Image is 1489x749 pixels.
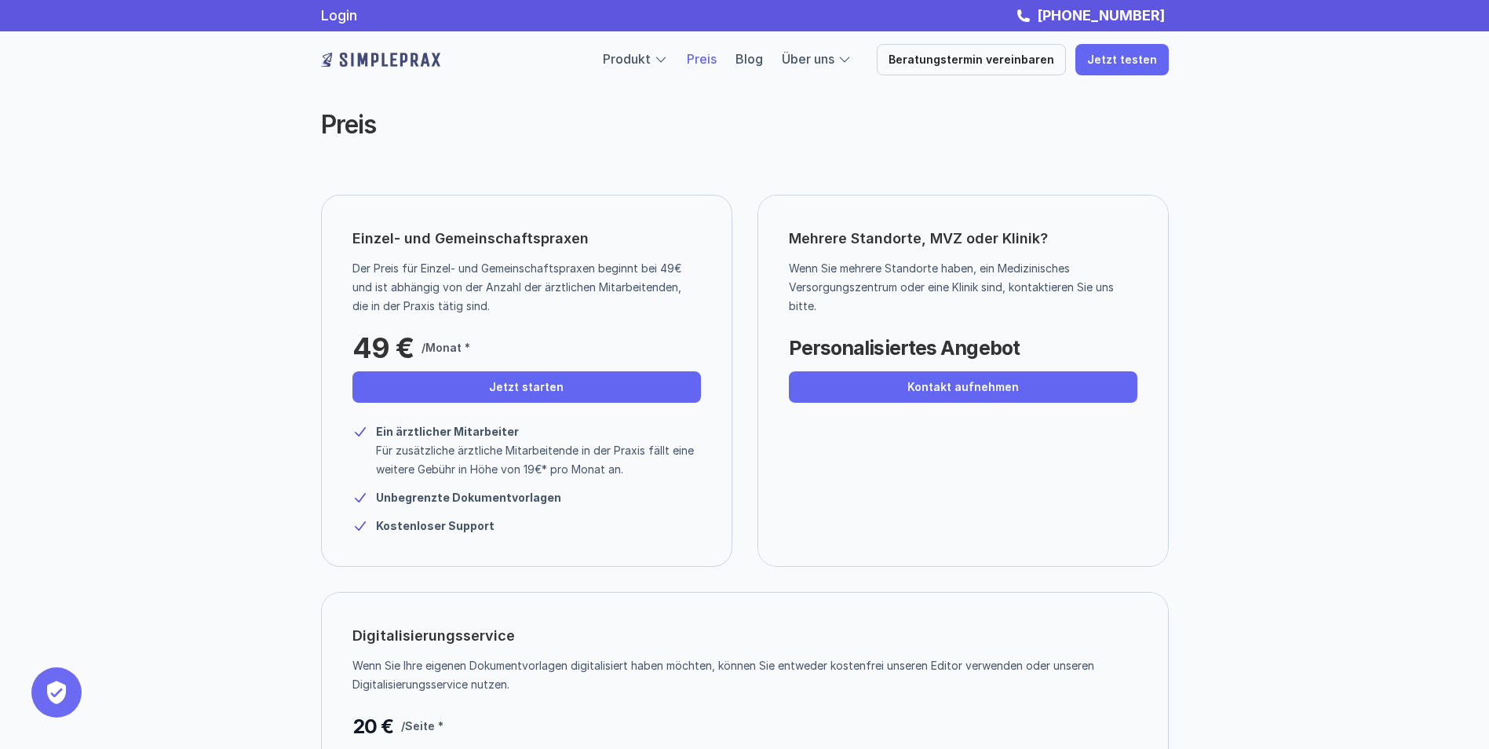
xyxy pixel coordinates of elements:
strong: [PHONE_NUMBER] [1037,7,1165,24]
a: Jetzt testen [1075,44,1169,75]
strong: Unbegrenzte Dokumentvorlagen [376,491,561,504]
p: Personalisiertes Angebot [789,332,1020,364]
p: Kontakt aufnehmen [907,381,1019,394]
p: /Seite * [401,717,443,736]
p: 49 € [352,332,414,364]
h2: Preis [321,110,910,140]
a: Kontakt aufnehmen [789,371,1137,403]
p: /Monat * [422,338,470,357]
p: Der Preis für Einzel- und Gemeinschaftspraxen beginnt bei 49€ und ist abhängig von der Anzahl der... [352,259,689,316]
p: Wenn Sie mehrere Standorte haben, ein Medizinisches Versorgungszentrum oder eine Klinik sind, kon... [789,259,1126,316]
a: Preis [687,51,717,67]
strong: Kostenloser Support [376,519,495,532]
a: [PHONE_NUMBER] [1033,7,1169,24]
a: Jetzt starten [352,371,701,403]
a: Beratungstermin vereinbaren [877,44,1066,75]
a: Produkt [603,51,651,67]
p: Beratungstermin vereinbaren [889,53,1054,67]
p: 20 € [352,711,393,742]
p: Digitalisierungsservice [352,623,515,649]
p: Mehrere Standorte, MVZ oder Klinik? [789,226,1137,251]
p: Wenn Sie Ihre eigenen Dokumentvorlagen digitalisiert haben möchten, können Sie entweder kostenfre... [352,656,1126,694]
a: Blog [735,51,763,67]
p: Jetzt starten [489,381,564,394]
p: Jetzt testen [1087,53,1157,67]
a: Login [321,7,357,24]
strong: Ein ärztlicher Mitarbeiter [376,425,519,438]
p: Für zusätzliche ärztliche Mitarbeitende in der Praxis fällt eine weitere Gebühr in Höhe von 19€* ... [376,441,701,479]
p: Einzel- und Gemeinschaftspraxen [352,226,589,251]
a: Über uns [782,51,834,67]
